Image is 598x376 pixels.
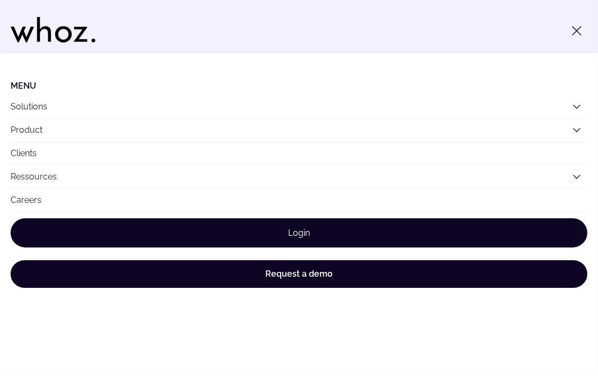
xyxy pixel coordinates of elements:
a: Login [11,218,587,247]
a: Product [11,125,42,135]
a: Careers [11,189,587,211]
a: Request a demo [11,260,587,288]
iframe: Chatbot [528,306,583,361]
button: Product [11,118,587,141]
button: Solutions [11,95,587,118]
button: Toggle menu [566,20,587,41]
a: Clients [11,142,587,165]
a: Ressources [11,172,57,182]
button: Ressources [11,165,587,188]
li: Menu [11,81,587,91]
